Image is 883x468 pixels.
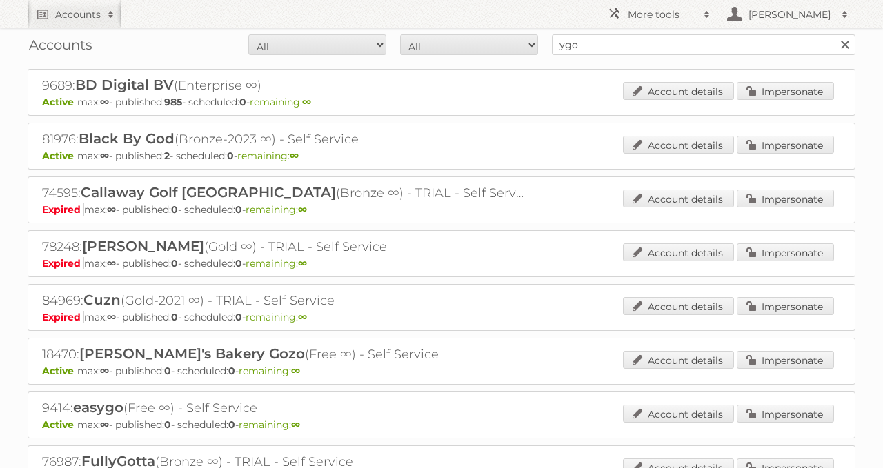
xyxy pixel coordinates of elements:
strong: ∞ [100,150,109,162]
span: Expired [42,311,84,323]
strong: 985 [164,96,182,108]
strong: ∞ [298,257,307,269]
span: Callaway Golf [GEOGRAPHIC_DATA] [81,184,336,201]
a: Impersonate [737,243,834,261]
span: Active [42,150,77,162]
p: max: - published: - scheduled: - [42,365,841,377]
p: max: - published: - scheduled: - [42,311,841,323]
h2: 74595: (Bronze ∞) - TRIAL - Self Service [42,184,525,202]
strong: ∞ [100,418,109,431]
a: Impersonate [737,190,834,207]
strong: ∞ [100,96,109,108]
strong: ∞ [291,418,300,431]
strong: 0 [228,365,235,377]
p: max: - published: - scheduled: - [42,203,841,216]
span: remaining: [239,365,300,377]
span: [PERSON_NAME]'s Bakery Gozo [79,345,305,362]
p: max: - published: - scheduled: - [42,150,841,162]
a: Account details [623,297,734,315]
strong: ∞ [302,96,311,108]
h2: Accounts [55,8,101,21]
strong: ∞ [298,311,307,323]
p: max: - published: - scheduled: - [42,418,841,431]
h2: 81976: (Bronze-2023 ∞) - Self Service [42,130,525,148]
h2: 9689: (Enterprise ∞) [42,77,525,94]
a: Account details [623,190,734,207]
strong: 0 [235,203,242,216]
span: remaining: [237,150,299,162]
span: remaining: [250,96,311,108]
strong: ∞ [291,365,300,377]
a: Account details [623,351,734,369]
a: Impersonate [737,82,834,100]
strong: 0 [171,311,178,323]
strong: 0 [171,203,178,216]
h2: [PERSON_NAME] [745,8,835,21]
span: remaining: [246,257,307,269]
strong: ∞ [298,203,307,216]
strong: ∞ [107,257,116,269]
a: Impersonate [737,136,834,154]
p: max: - published: - scheduled: - [42,257,841,269]
span: remaining: [246,311,307,323]
strong: ∞ [107,311,116,323]
span: Expired [42,203,84,216]
span: remaining: [246,203,307,216]
strong: 0 [235,257,242,269]
span: easygo [73,399,123,416]
p: max: - published: - scheduled: - [42,96,841,108]
span: remaining: [239,418,300,431]
strong: 0 [228,418,235,431]
a: Impersonate [737,351,834,369]
a: Impersonate [737,405,834,423]
span: Cuzn [83,292,121,308]
a: Account details [623,243,734,261]
a: Account details [623,136,734,154]
a: Account details [623,405,734,423]
span: Black By God [79,130,175,147]
h2: More tools [628,8,697,21]
h2: 9414: (Free ∞) - Self Service [42,399,525,417]
span: Active [42,418,77,431]
a: Account details [623,82,734,100]
strong: 2 [164,150,170,162]
strong: ∞ [107,203,116,216]
strong: ∞ [290,150,299,162]
strong: 0 [239,96,246,108]
strong: 0 [164,365,171,377]
span: Active [42,96,77,108]
strong: 0 [164,418,171,431]
span: BD Digital BV [75,77,174,93]
a: Impersonate [737,297,834,315]
h2: 84969: (Gold-2021 ∞) - TRIAL - Self Service [42,292,525,309]
strong: 0 [171,257,178,269]
h2: 78248: (Gold ∞) - TRIAL - Self Service [42,238,525,256]
span: [PERSON_NAME] [82,238,204,254]
strong: 0 [235,311,242,323]
span: Active [42,365,77,377]
strong: 0 [227,150,234,162]
h2: 18470: (Free ∞) - Self Service [42,345,525,363]
span: Expired [42,257,84,269]
strong: ∞ [100,365,109,377]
